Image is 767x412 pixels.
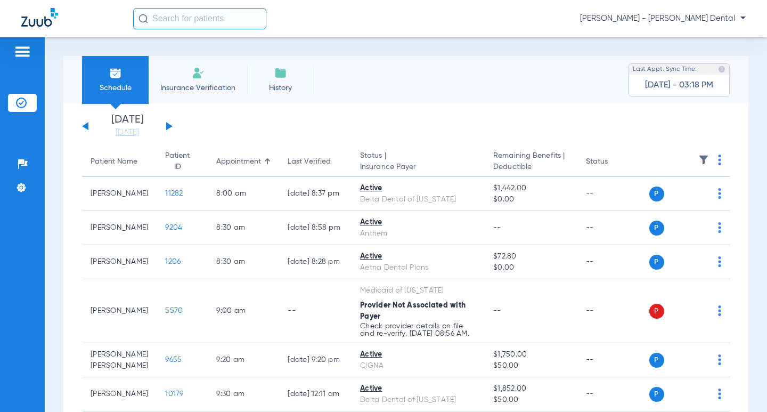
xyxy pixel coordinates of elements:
[649,187,664,201] span: P
[360,322,476,337] p: Check provider details on file and re-verify. [DATE] 08:56 AM.
[718,188,721,199] img: group-dot-blue.svg
[157,83,239,93] span: Insurance Verification
[718,222,721,233] img: group-dot-blue.svg
[165,150,190,173] div: Patient ID
[718,256,721,267] img: group-dot-blue.svg
[279,377,352,411] td: [DATE] 12:11 AM
[288,156,343,167] div: Last Verified
[360,302,466,320] span: Provider Not Associated with Payer
[192,67,205,79] img: Manual Insurance Verification
[165,190,183,197] span: 11282
[82,211,157,245] td: [PERSON_NAME]
[493,262,568,273] span: $0.00
[718,66,725,73] img: last sync help info
[493,394,568,406] span: $50.00
[279,211,352,245] td: [DATE] 8:58 PM
[279,245,352,279] td: [DATE] 8:28 PM
[95,127,159,138] a: [DATE]
[493,307,501,314] span: --
[493,194,568,205] span: $0.00
[82,177,157,211] td: [PERSON_NAME]
[649,221,664,236] span: P
[360,217,476,228] div: Active
[493,183,568,194] span: $1,442.00
[165,258,181,265] span: 1206
[208,211,279,245] td: 8:30 AM
[352,147,485,177] th: Status |
[21,8,58,27] img: Zuub Logo
[360,194,476,205] div: Delta Dental of [US_STATE]
[360,394,476,406] div: Delta Dental of [US_STATE]
[698,155,709,165] img: filter.svg
[577,245,649,279] td: --
[577,147,649,177] th: Status
[91,156,148,167] div: Patient Name
[360,383,476,394] div: Active
[208,279,279,343] td: 9:00 AM
[216,156,271,167] div: Appointment
[493,251,568,262] span: $72.80
[577,177,649,211] td: --
[279,279,352,343] td: --
[360,285,476,296] div: Medicaid of [US_STATE]
[208,177,279,211] td: 8:00 AM
[493,360,568,371] span: $50.00
[133,8,266,29] input: Search for patients
[360,262,476,273] div: Aetna Dental Plans
[493,383,568,394] span: $1,852.00
[485,147,577,177] th: Remaining Benefits |
[138,14,148,23] img: Search Icon
[718,305,721,316] img: group-dot-blue.svg
[91,156,137,167] div: Patient Name
[360,183,476,194] div: Active
[577,377,649,411] td: --
[360,251,476,262] div: Active
[580,13,746,24] span: [PERSON_NAME] - [PERSON_NAME] Dental
[493,161,568,173] span: Deductible
[165,356,182,363] span: 9655
[82,343,157,377] td: [PERSON_NAME] [PERSON_NAME]
[493,349,568,360] span: $1,750.00
[82,377,157,411] td: [PERSON_NAME]
[216,156,261,167] div: Appointment
[255,83,306,93] span: History
[208,343,279,377] td: 9:20 AM
[288,156,331,167] div: Last Verified
[90,83,141,93] span: Schedule
[718,354,721,365] img: group-dot-blue.svg
[279,177,352,211] td: [DATE] 8:37 PM
[649,353,664,368] span: P
[360,349,476,360] div: Active
[109,67,122,79] img: Schedule
[360,161,476,173] span: Insurance Payer
[165,224,182,231] span: 9204
[14,45,31,58] img: hamburger-icon
[577,343,649,377] td: --
[649,255,664,270] span: P
[649,304,664,319] span: P
[82,245,157,279] td: [PERSON_NAME]
[274,67,287,79] img: History
[165,390,183,398] span: 10179
[493,224,501,231] span: --
[165,307,183,314] span: 5570
[279,343,352,377] td: [DATE] 9:20 PM
[208,245,279,279] td: 8:30 AM
[577,211,649,245] td: --
[360,228,476,239] div: Anthem
[645,80,713,91] span: [DATE] - 03:18 PM
[577,279,649,343] td: --
[165,150,199,173] div: Patient ID
[718,155,721,165] img: group-dot-blue.svg
[360,360,476,371] div: CIGNA
[649,387,664,402] span: P
[82,279,157,343] td: [PERSON_NAME]
[633,64,697,75] span: Last Appt. Sync Time:
[714,361,767,412] iframe: Chat Widget
[208,377,279,411] td: 9:30 AM
[95,115,159,138] li: [DATE]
